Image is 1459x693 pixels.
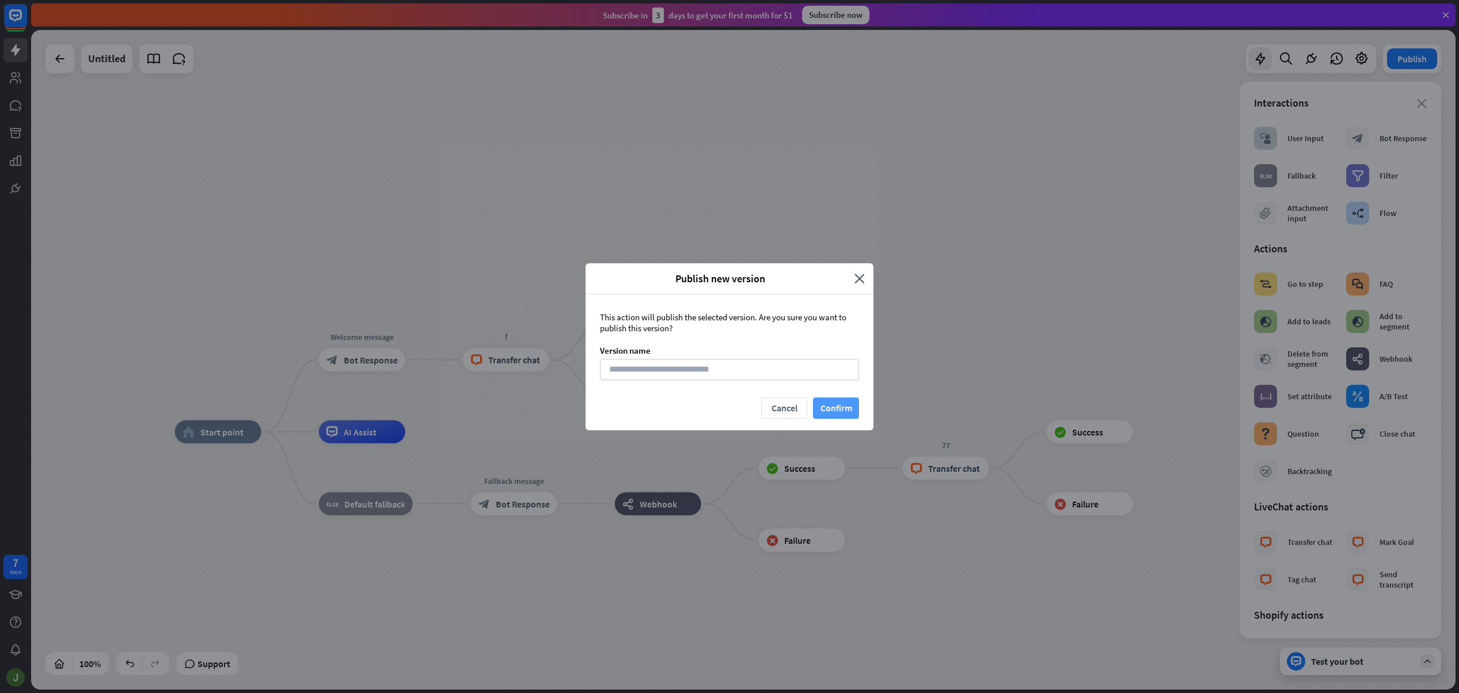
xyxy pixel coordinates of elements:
[854,272,865,285] i: close
[761,397,807,419] button: Cancel
[594,272,846,285] span: Publish new version
[813,397,859,419] button: Confirm
[600,312,859,334] div: This action will publish the selected version. Are you sure you want to publish this version?
[9,5,44,39] button: Open LiveChat chat widget
[600,345,859,356] div: Version name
